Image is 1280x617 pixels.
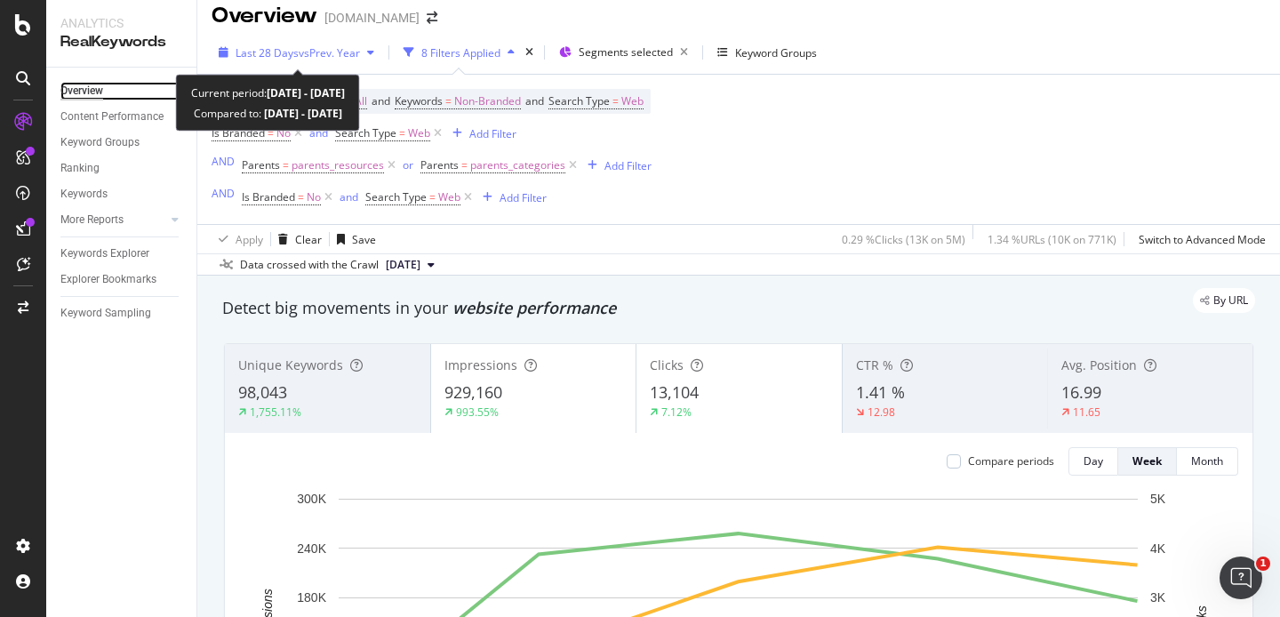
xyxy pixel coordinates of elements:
[1068,447,1118,476] button: Day
[403,156,413,173] button: or
[710,38,824,67] button: Keyword Groups
[60,82,103,100] div: Overview
[299,45,360,60] span: vs Prev. Year
[552,38,695,67] button: Segments selected
[604,158,652,173] div: Add Filter
[379,254,442,276] button: [DATE]
[242,157,280,172] span: Parents
[60,304,184,323] a: Keyword Sampling
[456,405,499,420] div: 993.55%
[307,185,321,210] span: No
[212,125,265,140] span: Is Branded
[1150,492,1166,506] text: 5K
[238,381,287,403] span: 98,043
[60,211,124,229] div: More Reports
[340,189,358,204] div: and
[420,157,459,172] span: Parents
[735,45,817,60] div: Keyword Groups
[1061,381,1101,403] span: 16.99
[60,133,140,152] div: Keyword Groups
[856,357,893,373] span: CTR %
[476,187,547,208] button: Add Filter
[1150,590,1166,605] text: 3K
[60,108,184,126] a: Content Performance
[212,1,317,31] div: Overview
[242,189,295,204] span: Is Branded
[238,357,343,373] span: Unique Keywords
[522,44,537,61] div: times
[261,106,342,121] b: [DATE] - [DATE]
[421,45,500,60] div: 8 Filters Applied
[500,190,547,205] div: Add Filter
[268,125,274,140] span: =
[240,257,379,273] div: Data crossed with the Crawl
[60,108,164,126] div: Content Performance
[212,225,263,253] button: Apply
[340,188,358,205] button: and
[194,103,342,124] div: Compared to:
[212,186,235,201] div: AND
[1084,453,1103,469] div: Day
[271,225,322,253] button: Clear
[324,9,420,27] div: [DOMAIN_NAME]
[461,157,468,172] span: =
[1213,295,1248,306] span: By URL
[396,38,522,67] button: 8 Filters Applied
[60,133,184,152] a: Keyword Groups
[525,93,544,108] span: and
[1220,557,1262,599] iframe: Intercom live chat
[1061,357,1137,373] span: Avg. Position
[403,157,413,172] div: or
[548,93,610,108] span: Search Type
[60,244,184,263] a: Keywords Explorer
[454,89,521,114] span: Non-Branded
[395,93,443,108] span: Keywords
[297,492,326,506] text: 300K
[60,32,182,52] div: RealKeywords
[650,381,699,403] span: 13,104
[60,185,184,204] a: Keywords
[60,185,108,204] div: Keywords
[250,405,301,420] div: 1,755.11%
[212,185,235,202] button: AND
[1132,225,1266,253] button: Switch to Advanced Mode
[1193,288,1255,313] div: legacy label
[661,405,692,420] div: 7.12%
[191,83,345,103] div: Current period:
[60,159,100,178] div: Ranking
[470,153,565,178] span: parents_categories
[236,45,299,60] span: Last 28 Days
[868,405,895,420] div: 12.98
[355,89,367,114] span: All
[330,225,376,253] button: Save
[1256,557,1270,571] span: 1
[445,123,516,144] button: Add Filter
[297,541,326,556] text: 240K
[621,89,644,114] span: Web
[267,85,345,100] b: [DATE] - [DATE]
[429,189,436,204] span: =
[445,93,452,108] span: =
[283,157,289,172] span: =
[352,232,376,247] div: Save
[60,14,182,32] div: Analytics
[60,82,184,100] a: Overview
[1191,453,1223,469] div: Month
[386,257,420,273] span: 2025 Sep. 20th
[60,304,151,323] div: Keyword Sampling
[427,12,437,24] div: arrow-right-arrow-left
[365,189,427,204] span: Search Type
[612,93,619,108] span: =
[60,211,166,229] a: More Reports
[212,154,235,169] div: AND
[1177,447,1238,476] button: Month
[276,121,291,146] span: No
[579,44,673,60] span: Segments selected
[60,270,184,289] a: Explorer Bookmarks
[297,590,326,605] text: 180K
[399,125,405,140] span: =
[438,185,460,210] span: Web
[1073,405,1100,420] div: 11.65
[60,244,149,263] div: Keywords Explorer
[60,159,184,178] a: Ranking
